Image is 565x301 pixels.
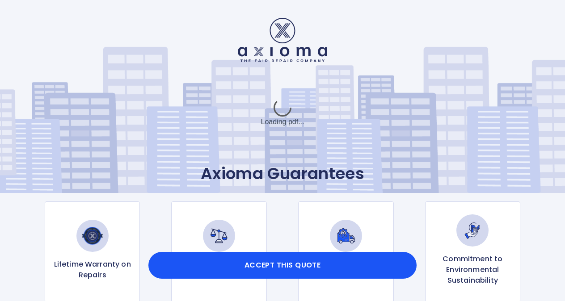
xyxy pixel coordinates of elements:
[148,252,417,279] button: Accept this Quote
[203,220,235,252] img: Fair Pricing with No Hidden Fees
[76,220,109,252] img: Lifetime Warranty on Repairs
[433,254,513,286] p: Commitment to Environmental Sustainability
[238,18,327,62] img: Logo
[52,259,133,280] p: Lifetime Warranty on Repairs
[456,214,489,247] img: Commitment to Environmental Sustainability
[215,91,350,135] div: Loading pdf...
[330,220,362,252] img: Mobile Repair Services
[11,164,554,184] p: Axioma Guarantees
